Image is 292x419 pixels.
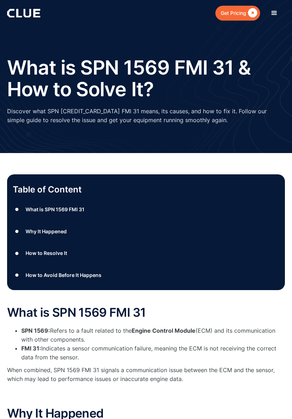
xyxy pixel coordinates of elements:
p: When combined, SPN 1569 FMI 31 signals a communication issue between the ECM and the sensor, whic... [7,366,285,383]
a: Get Pricing [215,6,260,20]
p: Table of Content [13,184,279,196]
div: ● [13,204,21,215]
p: ‍ [7,391,285,399]
li: Refers to a fault related to the (ECM) and its communication with other components. [21,326,285,344]
div: How to Resolve It [26,249,67,257]
div: What is SPN 1569 FMI 31 [26,205,84,214]
a: ●How to Avoid Before It Happens [13,270,279,281]
p: Discover what SPN [CREDIT_CARD_DATA] FMI 31 means, its causes, and how to fix it. Follow our simp... [7,107,285,125]
div:  [246,9,257,17]
strong: SPN 1569: [21,327,50,334]
div: ● [13,226,21,237]
a: ●Why It Happened [13,226,279,237]
div: Get Pricing [221,9,246,17]
strong: Engine Control Module [132,327,195,334]
div: ● [13,248,21,259]
div: How to Avoid Before It Happens [26,271,101,279]
div: menu [264,2,285,24]
strong: FMI 31: [21,345,41,352]
a: ●What is SPN 1569 FMI 31 [13,204,279,215]
a: ●How to Resolve It [13,248,279,259]
h1: What is SPN 1569 FMI 31 & How to Solve It? [7,57,285,100]
li: Indicates a sensor communication failure, meaning the ECM is not receiving the correct data from ... [21,344,285,362]
div: Why It Happened [26,227,67,236]
div: ● [13,270,21,281]
h2: What is SPN 1569 FMI 31 [7,306,285,319]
